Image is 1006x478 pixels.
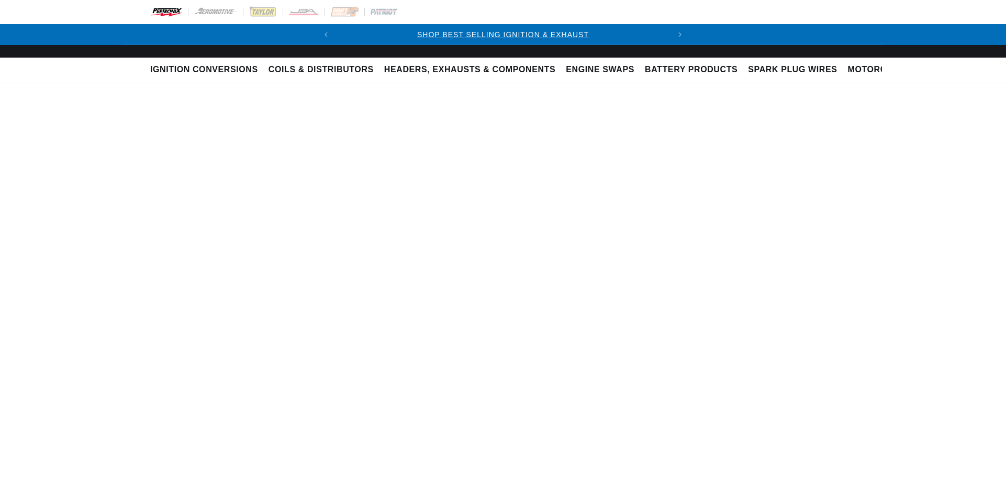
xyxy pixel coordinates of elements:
[150,64,258,75] span: Ignition Conversions
[561,58,640,82] summary: Engine Swaps
[848,64,910,75] span: Motorcycle
[843,58,915,82] summary: Motorcycle
[263,58,379,82] summary: Coils & Distributors
[379,58,561,82] summary: Headers, Exhausts & Components
[124,24,882,45] slideshow-component: Translation missing: en.sections.announcements.announcement_bar
[150,58,263,82] summary: Ignition Conversions
[337,29,669,40] div: 1 of 2
[384,64,555,75] span: Headers, Exhausts & Components
[417,30,589,39] a: SHOP BEST SELLING IGNITION & EXHAUST
[743,58,842,82] summary: Spark Plug Wires
[645,64,737,75] span: Battery Products
[669,24,690,45] button: Translation missing: en.sections.announcements.next_announcement
[566,64,634,75] span: Engine Swaps
[640,58,743,82] summary: Battery Products
[269,64,374,75] span: Coils & Distributors
[748,64,837,75] span: Spark Plug Wires
[316,24,337,45] button: Translation missing: en.sections.announcements.previous_announcement
[337,29,669,40] div: Announcement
